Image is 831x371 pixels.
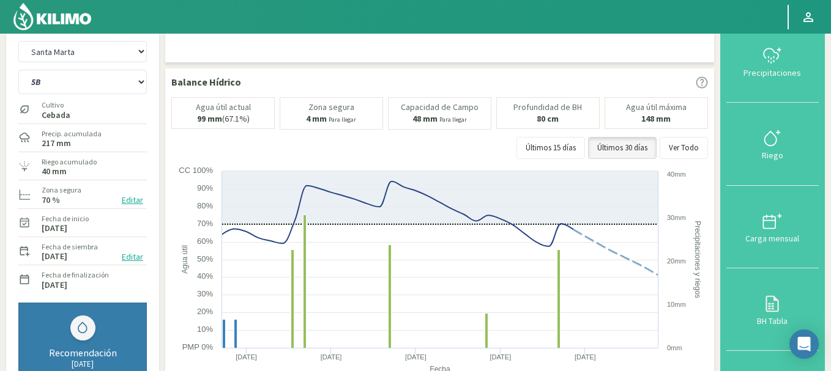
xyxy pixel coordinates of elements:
[730,151,815,160] div: Riego
[588,137,657,159] button: Últimos 30 días
[537,113,559,124] b: 80 cm
[197,201,213,210] text: 80%
[197,219,213,228] text: 70%
[236,353,257,361] text: [DATE]
[513,103,582,112] p: Profundidad de BH
[42,128,102,139] label: Precip. acumulada
[179,166,213,175] text: CC 100%
[118,250,147,264] button: Editar
[626,103,687,112] p: Agua útil máxima
[730,68,815,77] div: Precipitaciones
[321,353,342,361] text: [DATE]
[197,289,213,298] text: 30%
[197,113,222,124] b: 99 mm
[667,344,682,351] text: 0mm
[439,116,467,123] small: Para llegar
[12,2,92,31] img: Kilimo
[197,325,213,334] text: 10%
[516,137,585,159] button: Últimos 15 días
[490,353,512,361] text: [DATE]
[181,245,189,274] text: Agua útil
[667,301,686,308] text: 10mm
[660,137,708,159] button: Ver Todo
[730,234,815,243] div: Carga mensual
[726,20,819,103] button: Precipitaciones
[42,156,97,167] label: Riego acumulado
[197,254,213,263] text: 50%
[42,213,89,224] label: Fecha de inicio
[42,281,67,289] label: [DATE]
[42,167,67,175] label: 40 mm
[197,307,213,316] text: 20%
[726,103,819,185] button: Riego
[171,75,241,89] p: Balance Hídrico
[31,359,134,369] div: [DATE]
[42,100,70,111] label: Cultivo
[42,224,67,232] label: [DATE]
[42,111,70,119] label: Cebada
[726,186,819,268] button: Carga mensual
[182,342,214,351] text: PMP 0%
[405,353,427,361] text: [DATE]
[726,268,819,351] button: BH Tabla
[42,241,98,252] label: Fecha de siembra
[42,270,109,281] label: Fecha de finalización
[401,103,479,112] p: Capacidad de Campo
[31,347,134,359] div: Recomendación
[575,353,596,361] text: [DATE]
[42,139,71,147] label: 217 mm
[42,196,60,204] label: 70 %
[693,221,702,298] text: Precipitaciones y riegos
[118,193,147,207] button: Editar
[196,103,251,112] p: Agua útil actual
[667,171,686,178] text: 40mm
[306,113,327,124] b: 4 mm
[197,114,250,123] p: (67.1%)
[667,214,686,221] text: 30mm
[308,103,354,112] p: Zona segura
[197,237,213,246] text: 60%
[197,183,213,193] text: 90%
[641,113,671,124] b: 148 mm
[667,257,686,265] text: 20mm
[42,185,81,196] label: Zona segura
[329,116,356,123] small: Para llegar
[789,329,819,359] div: Open Intercom Messenger
[197,271,213,281] text: 40%
[412,113,438,124] b: 48 mm
[730,317,815,325] div: BH Tabla
[42,252,67,260] label: [DATE]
